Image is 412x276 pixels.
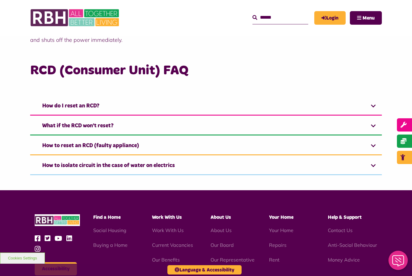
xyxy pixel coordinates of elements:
a: About Us [211,227,232,233]
a: Anti-Social Behaviour [328,242,377,248]
span: Help & Support [328,215,362,220]
a: Our Representative Body [211,257,255,270]
h3: RCD (Consumer Unit) FAQ [30,62,382,79]
a: Work With Us [152,227,184,233]
input: Search [252,11,308,24]
a: How to reset an RCD (faulty appliance) [30,137,382,155]
span: Work With Us [152,215,182,220]
a: MyRBH [314,11,346,25]
a: How to isolate circuit in the case of water on electrics [30,157,382,175]
a: Buying a Home [93,242,128,248]
a: Repairs [269,242,287,248]
button: Language & Accessibility [167,265,242,274]
a: How do I reset an RCD? [30,97,382,116]
span: Find a Home [93,215,121,220]
span: Menu [363,16,375,20]
img: RBH [35,214,80,226]
img: RBH [30,6,121,29]
span: About Us [211,215,231,220]
a: Our Benefits [152,257,180,263]
a: Rent [269,257,280,263]
a: Social Housing - open in a new tab [93,227,126,233]
a: Contact Us [328,227,353,233]
button: Accessibility [35,262,77,275]
a: Your Home [269,227,293,233]
a: Our Board [211,242,234,248]
button: Navigation [350,11,382,25]
a: Current Vacancies [152,242,193,248]
iframe: Netcall Web Assistant for live chat [385,249,412,276]
a: What if the RCD won't reset? [30,117,382,135]
a: Money Advice [328,257,360,263]
span: Your Home [269,215,293,220]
